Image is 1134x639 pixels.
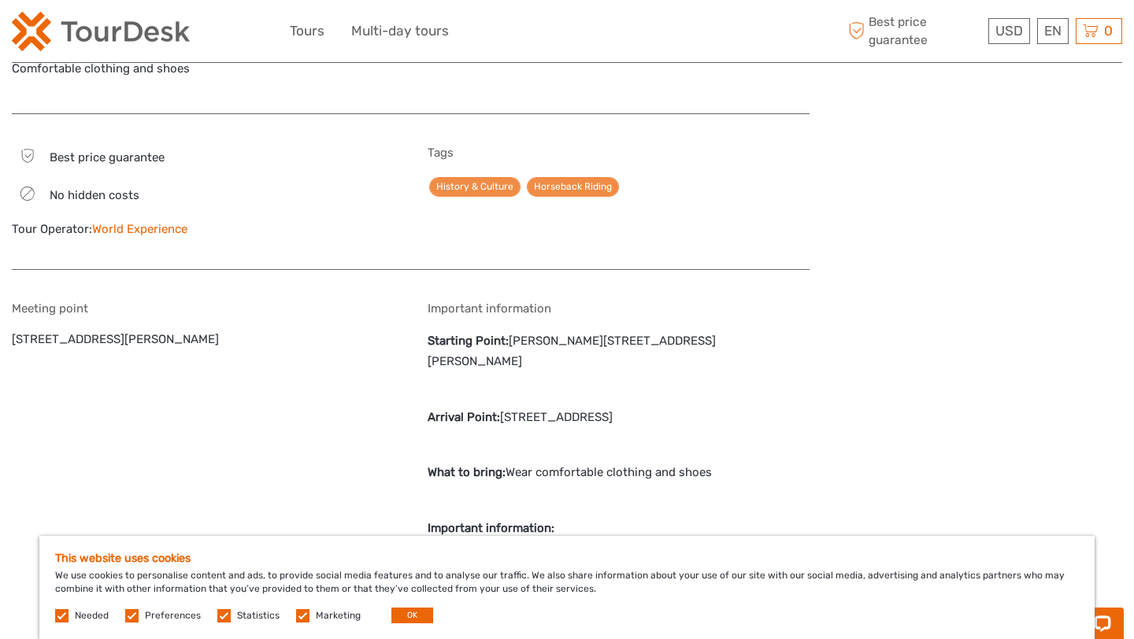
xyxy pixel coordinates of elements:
label: Marketing [316,609,361,622]
a: Tours [290,20,324,42]
a: Multi-day tours [351,20,449,42]
div: Tour Operator: [12,221,395,238]
p: [PERSON_NAME][STREET_ADDRESS][PERSON_NAME] [428,331,810,371]
div: We use cookies to personalise content and ads, to provide social media features and to analyse ou... [39,536,1095,639]
span: Best price guarantee [50,150,165,164]
label: Needed [75,609,109,622]
h5: Meeting point [12,301,395,316]
img: 2254-3441b4b5-4e5f-4d00-b396-31f1d84a6ebf_logo_small.png [12,12,190,51]
a: Horseback Riding [527,177,619,197]
a: History & Culture [429,177,521,197]
p: [STREET_ADDRESS] [428,408,810,428]
a: World Experience [92,222,187,236]
div: EN [1037,18,1069,44]
span: No hidden costs [50,188,139,202]
p: Wear comfortable clothing and shoes [428,463,810,483]
h5: This website uses cookies [55,552,1079,565]
span: 0 [1102,23,1115,39]
strong: What to bring: [428,465,506,479]
label: Preferences [145,609,201,622]
button: Open LiveChat chat widget [181,24,200,43]
strong: Arrival Point: [428,410,500,424]
button: OK [391,608,433,623]
strong: Important information: [428,521,554,535]
label: Statistics [237,609,280,622]
h5: Tags [428,146,810,160]
p: Chat now [22,28,178,40]
span: USD [995,23,1023,39]
strong: Starting Point: [428,334,509,348]
h5: Important information [428,301,810,316]
span: Best price guarantee [845,13,985,48]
